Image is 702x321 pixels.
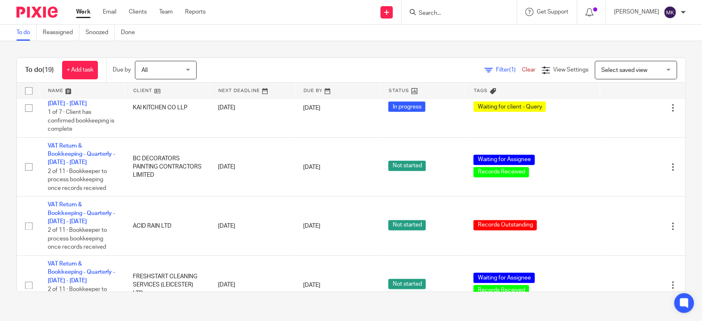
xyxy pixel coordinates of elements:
[663,6,677,19] img: svg%3E
[522,67,535,73] a: Clear
[25,66,54,74] h1: To do
[121,25,141,41] a: Done
[76,8,90,16] a: Work
[601,67,647,73] span: Select saved view
[16,7,58,18] img: Pixie
[16,25,37,41] a: To do
[159,8,173,16] a: Team
[42,67,54,73] span: (19)
[496,67,522,73] span: Filter
[48,168,107,191] span: 2 of 11 · Bookkeeper to process bookkeeping once records received
[303,164,320,170] span: [DATE]
[553,67,588,73] span: View Settings
[48,143,115,166] a: VAT Return & Bookkeeping - Quarterly - [DATE] - [DATE]
[509,67,516,73] span: (1)
[303,105,320,111] span: [DATE]
[303,223,320,229] span: [DATE]
[48,261,115,284] a: VAT Return & Bookkeeping - Quarterly - [DATE] - [DATE]
[48,286,107,309] span: 2 of 11 · Bookkeeper to process bookkeeping once records received
[418,10,492,17] input: Search
[388,102,425,112] span: In progress
[473,273,535,283] span: Waiting for Assignee
[48,202,115,224] a: VAT Return & Bookkeeping - Quarterly - [DATE] - [DATE]
[141,67,148,73] span: All
[210,256,295,315] td: [DATE]
[48,227,107,250] span: 2 of 11 · Bookkeeper to process bookkeeping once records received
[125,256,210,315] td: FRESHSTART CLEANING SERVICES (LEICESTER) LTD
[388,220,426,230] span: Not started
[473,285,529,295] span: Records Received
[388,279,426,289] span: Not started
[473,167,529,177] span: Records Received
[303,282,320,288] span: [DATE]
[129,8,147,16] a: Clients
[210,137,295,196] td: [DATE]
[113,66,131,74] p: Due by
[473,220,537,230] span: Records Outstanding
[473,102,546,112] span: Waiting for client - Query
[48,84,107,106] a: VAT Return - Quarterly (Client Bookkeeping) - [DATE] - [DATE]
[210,79,295,138] td: [DATE]
[62,61,98,79] a: + Add task
[125,137,210,196] td: BC DECORATORS PAINTING CONTRACTORS LIMITED
[86,25,115,41] a: Snoozed
[474,88,488,93] span: Tags
[614,8,659,16] p: [PERSON_NAME]
[388,161,426,171] span: Not started
[473,155,535,165] span: Waiting for Assignee
[210,196,295,256] td: [DATE]
[43,25,79,41] a: Reassigned
[125,196,210,256] td: ACID RAIN LTD
[537,9,568,15] span: Get Support
[103,8,116,16] a: Email
[48,109,114,132] span: 1 of 7 · Client has confirmed bookkeeping is complete
[125,79,210,138] td: KAI KITCHEN CO LLP
[185,8,206,16] a: Reports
